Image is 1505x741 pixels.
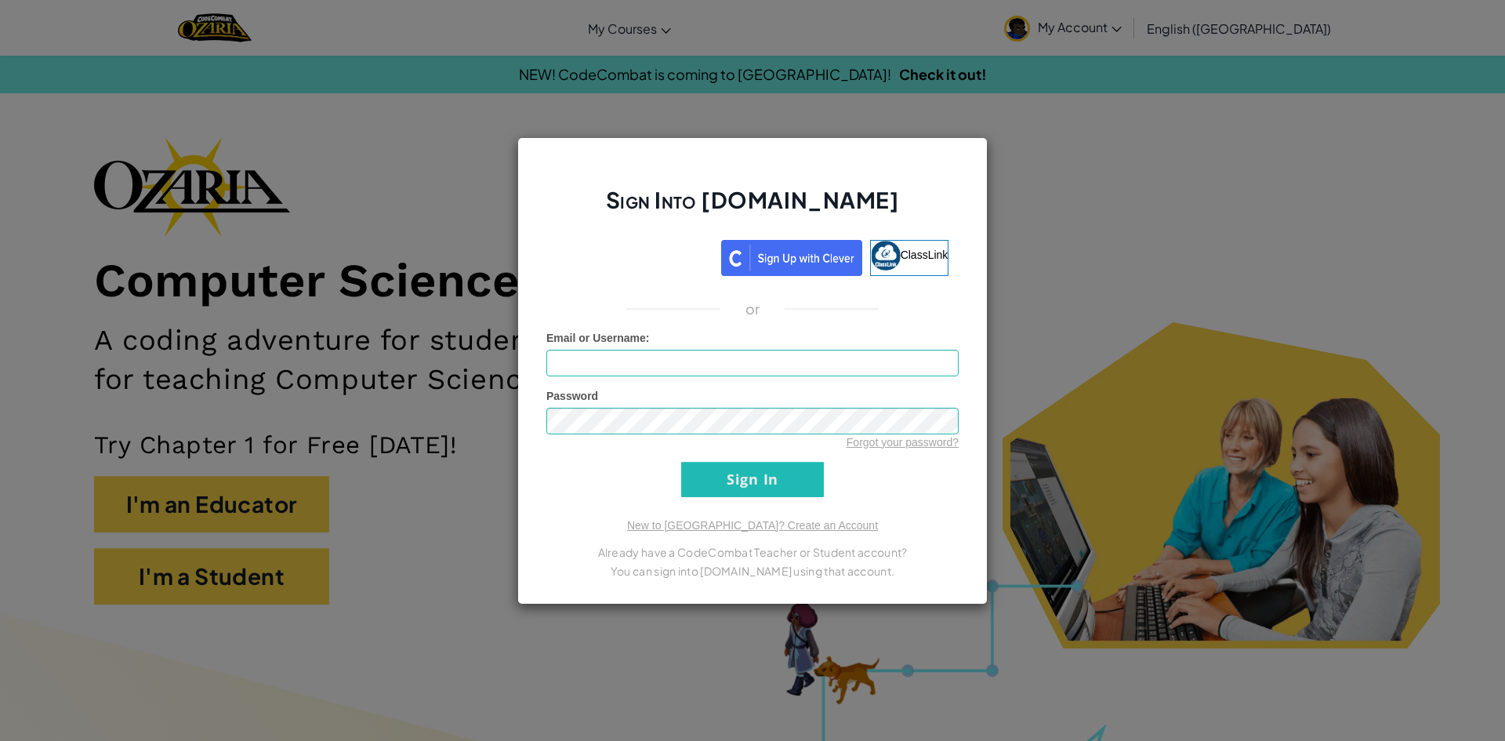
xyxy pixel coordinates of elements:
a: Forgot your password? [847,436,959,449]
input: Sign In [681,462,824,497]
img: clever_sso_button@2x.png [721,240,862,276]
p: or [745,300,760,318]
label: : [546,330,650,346]
span: Password [546,390,598,402]
h2: Sign Into [DOMAIN_NAME] [546,185,959,231]
iframe: Sign in with Google Button [549,238,721,273]
span: ClassLink [901,248,948,260]
a: New to [GEOGRAPHIC_DATA]? Create an Account [627,519,878,532]
span: Email or Username [546,332,646,344]
p: Already have a CodeCombat Teacher or Student account? [546,543,959,561]
p: You can sign into [DOMAIN_NAME] using that account. [546,561,959,580]
img: classlink-logo-small.png [871,241,901,271]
